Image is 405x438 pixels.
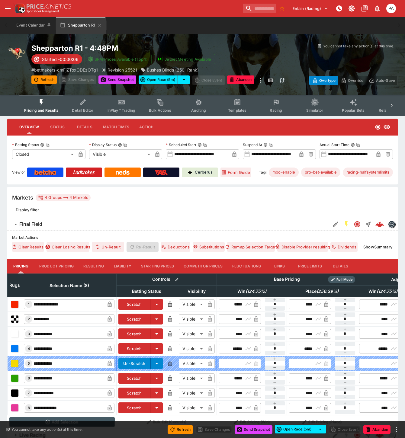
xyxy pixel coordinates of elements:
span: Bulk Actions [149,108,171,113]
h2: Copy To Clipboard [31,43,245,53]
svg: Visible [383,123,391,131]
span: pro-bet-available [301,169,340,175]
p: Actual Start Time [320,142,349,147]
span: Mark an event as closed and abandoned. [363,426,391,432]
span: Popular Bets [342,108,365,113]
button: Edit Detail [330,219,341,230]
button: Jetbet Meeting Available [154,54,215,64]
button: Fluctuations [227,259,266,273]
button: Product Pricing [34,259,79,273]
button: Toggle light/dark mode [346,3,357,14]
div: Visible [179,388,205,398]
button: Copy To Clipboard [123,143,127,147]
div: 3aba3f41-6e72-4be2-917e-b5a8d56d938a [375,220,384,229]
em: ( 124.75 %) [246,288,266,295]
p: Cerberus [195,169,213,175]
img: PriceKinetics [27,4,71,9]
button: Bulk edit [173,276,181,283]
span: Pricing and Results [24,108,59,113]
button: Scratch [118,314,151,325]
button: SGM Enabled [341,219,352,230]
div: Visible [179,329,205,339]
button: Notifications [372,3,383,14]
th: Controls [117,273,217,285]
span: Templates [228,108,246,113]
button: Competitor Prices [179,259,227,273]
span: Betting Status [125,288,168,295]
h6: Final Field [19,221,42,227]
div: split button [275,425,326,433]
img: Betcha [34,170,56,175]
div: Bushes Blinds (250+Rank) [141,67,199,73]
button: Display filter [12,205,43,215]
button: Scheduled StartCopy To Clipboard [198,143,202,147]
svg: Closed [354,221,361,228]
button: open drawer [2,3,13,14]
div: Visible [179,299,205,309]
h5: Markets [12,194,33,201]
button: Select Tenant [289,4,332,13]
button: Open Race (5m) [139,75,178,84]
div: Closed [12,149,76,159]
div: Peter Addley [386,4,396,13]
button: Refresh [168,425,193,434]
span: Win(124.75%) [362,288,404,295]
div: Betting Target: cerberus [269,168,299,177]
em: ( 256.39 %) [317,288,339,295]
button: Scratch [118,373,151,384]
span: Roll Mode [334,277,355,282]
span: 2 [27,317,31,321]
button: Details [71,120,98,134]
button: ShowSummary [363,242,393,252]
div: Visible [179,373,205,383]
button: Scratch [118,388,151,398]
div: split button [139,75,190,84]
span: Win(124.75%) [231,288,273,295]
button: Deductions [161,242,191,252]
button: Overview [14,120,44,134]
label: Market Actions [12,233,393,242]
button: Shepparton R1 [56,17,105,34]
span: Racing [270,108,282,113]
button: select merge strategy [314,425,326,433]
button: Copy To Clipboard [46,143,50,147]
a: Form Guide [220,168,251,177]
button: Edit Pricing (Win) [218,417,285,427]
span: Detail Editor [72,108,93,113]
button: Disable Provider resulting [277,242,328,252]
img: PriceKinetics Logo [13,2,25,14]
div: Show/hide Price Roll mode configuration. [328,276,355,283]
img: betmakers [388,221,395,228]
div: betmakers [388,221,395,228]
button: Scratch [118,402,151,413]
a: Cerberus [182,168,218,177]
div: Event type filters [19,95,386,116]
button: Un-Result [92,242,124,252]
div: Betting Target: cerberus [301,168,340,177]
button: Send Snapshot [235,425,272,434]
button: Links [266,259,293,273]
button: Clear Losing Results [47,242,89,252]
button: Actions [134,120,161,134]
span: 8 [27,406,31,410]
p: Overtype [319,77,336,84]
div: Betting Target: cerberus [343,168,393,177]
button: Send Snapshot [98,75,136,84]
div: Visible [179,344,205,353]
span: Mark an event as closed and abandoned. [227,76,254,82]
button: Override [338,76,366,85]
img: greyhound_racing.png [7,43,27,63]
button: SRM Prices Available (Top4) [85,54,152,64]
img: jetbet-logo.svg [157,56,163,62]
button: Substitutions [193,242,224,252]
div: Visible [179,403,205,413]
span: Simulator [306,108,323,113]
span: mbo-enable [269,169,299,175]
p: You cannot take any action(s) at this time. [11,427,82,432]
button: Event Calendar [13,17,55,34]
span: InPlay™ Trading [108,108,135,113]
div: Base Pricing [272,276,302,283]
label: Tags: [259,168,266,177]
button: Overtype [309,76,338,85]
